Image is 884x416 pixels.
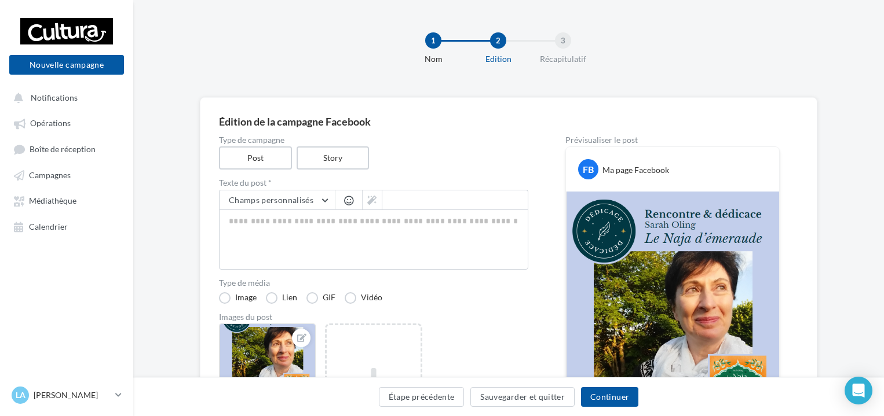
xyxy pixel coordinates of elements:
[29,170,71,180] span: Campagnes
[219,136,528,144] label: Type de campagne
[297,146,370,170] label: Story
[229,195,313,205] span: Champs personnalisés
[7,216,126,237] a: Calendrier
[266,292,297,304] label: Lien
[7,190,126,211] a: Médiathèque
[9,55,124,75] button: Nouvelle campagne
[220,190,335,210] button: Champs personnalisés
[490,32,506,49] div: 2
[845,377,872,404] div: Open Intercom Messenger
[396,53,470,65] div: Nom
[7,112,126,133] a: Opérations
[425,32,441,49] div: 1
[29,196,76,206] span: Médiathèque
[526,53,600,65] div: Récapitulatif
[7,87,122,108] button: Notifications
[219,292,257,304] label: Image
[219,116,798,127] div: Édition de la campagne Facebook
[306,292,335,304] label: GIF
[34,389,111,401] p: [PERSON_NAME]
[29,222,68,231] span: Calendrier
[7,164,126,185] a: Campagnes
[219,313,528,321] div: Images du post
[30,119,71,128] span: Opérations
[7,138,126,160] a: Boîte de réception
[219,279,528,287] label: Type de média
[379,387,465,407] button: Étape précédente
[461,53,535,65] div: Edition
[581,387,638,407] button: Continuer
[565,136,780,144] div: Prévisualiser le post
[31,93,78,102] span: Notifications
[9,384,124,406] a: La [PERSON_NAME]
[602,164,669,176] div: Ma page Facebook
[219,146,292,170] label: Post
[345,292,382,304] label: Vidéo
[470,387,575,407] button: Sauvegarder et quitter
[219,179,528,187] label: Texte du post *
[578,159,598,179] div: FB
[555,32,571,49] div: 3
[30,144,96,154] span: Boîte de réception
[16,389,25,401] span: La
